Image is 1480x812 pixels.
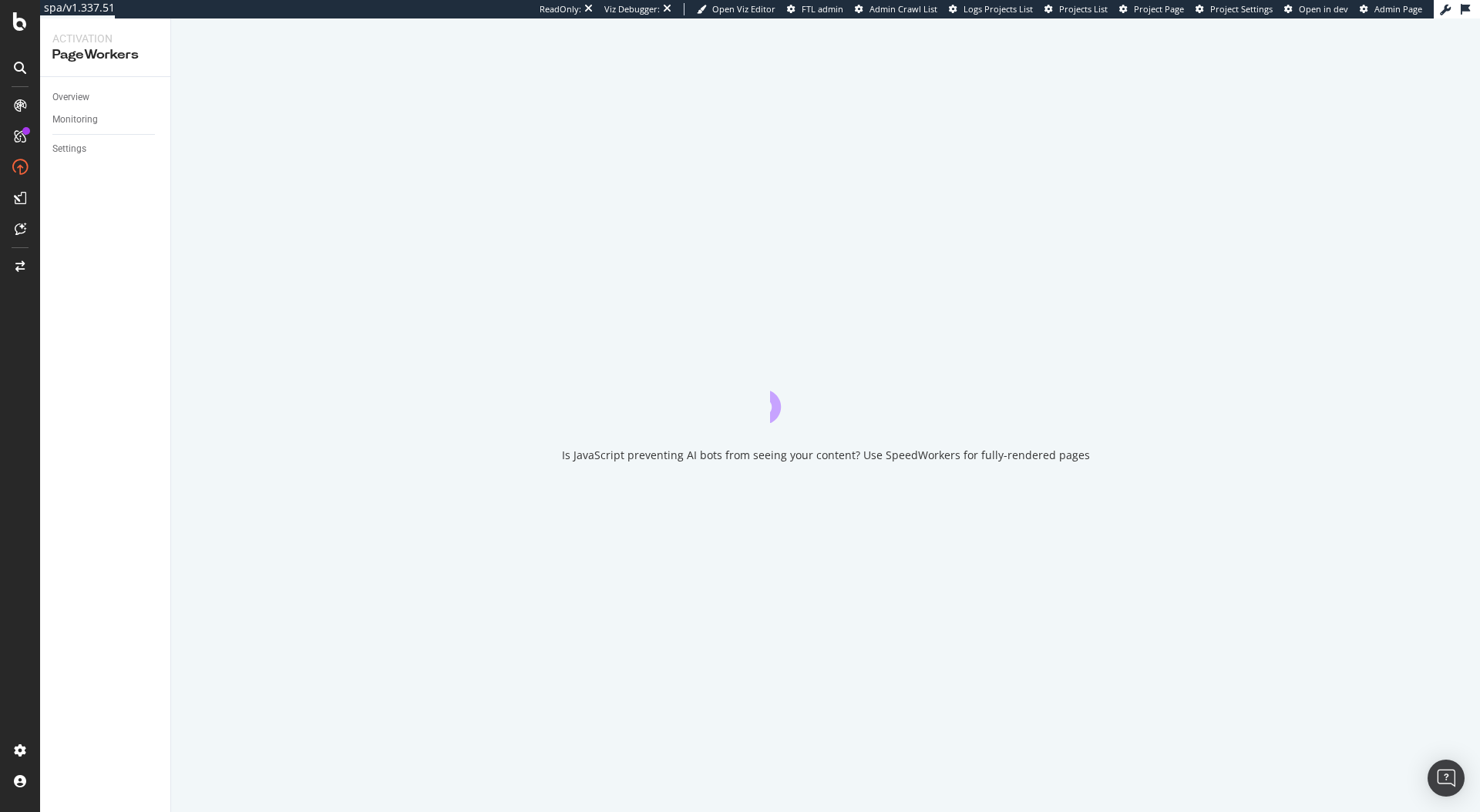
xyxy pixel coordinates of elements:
a: Open Viz Editor [697,3,775,15]
span: Projects List [1059,3,1108,15]
a: Projects List [1044,3,1108,15]
a: FTL admin [787,3,843,15]
a: Open in dev [1284,3,1348,15]
a: Logs Projects List [949,3,1033,15]
span: Admin Page [1374,3,1422,15]
span: Project Settings [1210,3,1273,15]
span: Project Page [1134,3,1184,15]
a: Overview [52,89,160,106]
span: FTL admin [802,3,843,15]
a: Project Page [1119,3,1184,15]
div: Overview [52,89,89,106]
div: Settings [52,141,86,157]
a: Settings [52,141,160,157]
div: ReadOnly: [540,3,581,15]
div: animation [770,367,881,423]
span: Logs Projects List [964,3,1033,15]
div: Open Intercom Messenger [1428,760,1465,797]
a: Admin Crawl List [855,3,937,15]
a: Project Settings [1196,3,1273,15]
div: Monitoring [52,112,98,128]
span: Open in dev [1299,3,1348,15]
div: Is JavaScript preventing AI bots from seeing your content? Use SpeedWorkers for fully-rendered pages [562,448,1090,463]
div: PageWorkers [52,46,158,64]
a: Admin Page [1360,3,1422,15]
div: Viz Debugger: [604,3,660,15]
div: Activation [52,31,158,46]
span: Admin Crawl List [869,3,937,15]
a: Monitoring [52,112,160,128]
span: Open Viz Editor [712,3,775,15]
